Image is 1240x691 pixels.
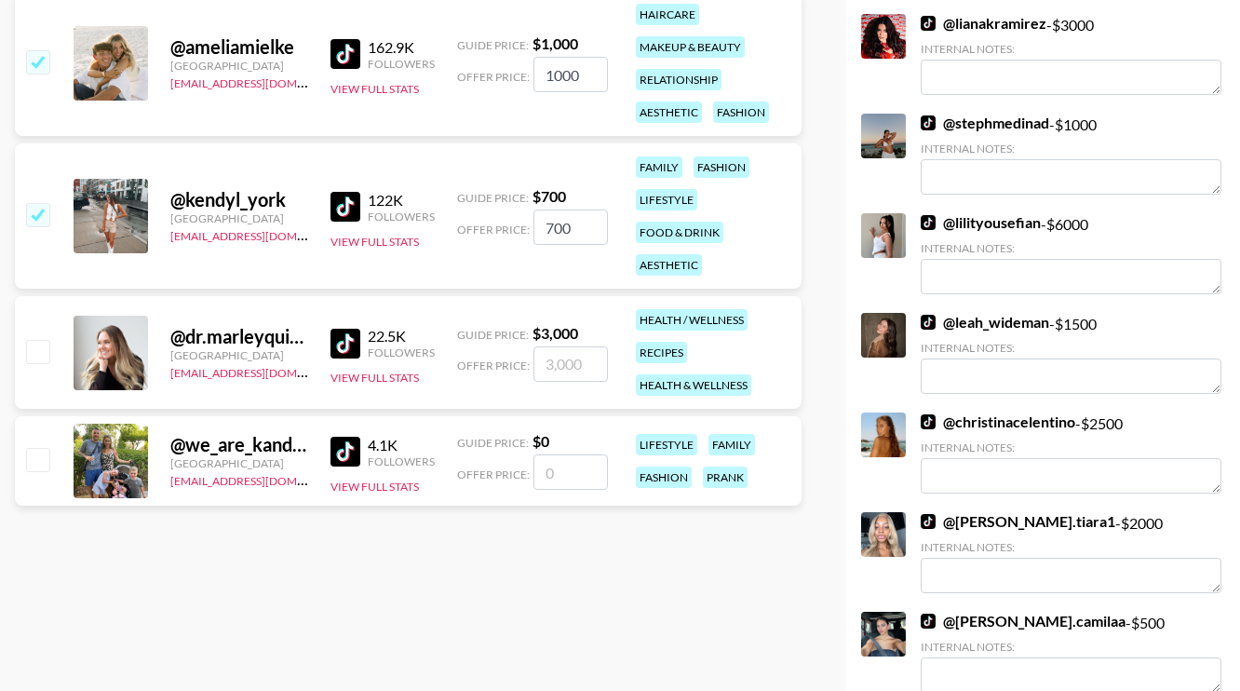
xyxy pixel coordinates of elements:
strong: $ 0 [532,432,549,450]
button: View Full Stats [330,480,419,494]
span: Guide Price: [457,191,529,205]
div: 4.1K [368,436,435,454]
span: Guide Price: [457,328,529,342]
input: 0 [533,454,608,490]
div: - $ 1000 [921,114,1221,195]
div: fashion [713,102,769,123]
span: Offer Price: [457,359,530,373]
div: Internal Notes: [921,440,1221,454]
div: aesthetic [636,254,702,276]
a: @[PERSON_NAME].camilaa [921,612,1125,630]
a: @christinacelentino [921,413,1075,431]
div: health & wellness [636,374,751,396]
div: family [636,156,682,178]
div: @ ameliamielke [170,35,308,59]
a: @[PERSON_NAME].tiara1 [921,512,1115,531]
div: recipes [636,342,687,363]
img: TikTok [921,315,936,330]
img: TikTok [330,437,360,467]
span: Offer Price: [457,467,530,481]
strong: $ 3,000 [532,324,578,342]
div: [GEOGRAPHIC_DATA] [170,211,308,225]
div: - $ 2000 [921,512,1221,593]
div: Internal Notes: [921,42,1221,56]
input: 700 [533,210,608,245]
button: View Full Stats [330,235,419,249]
div: relationship [636,69,721,90]
img: TikTok [921,414,936,429]
div: health / wellness [636,309,748,331]
a: @leah_wideman [921,313,1049,332]
img: TikTok [330,329,360,359]
a: [EMAIL_ADDRESS][DOMAIN_NAME] [170,225,357,243]
div: makeup & beauty [636,36,745,58]
div: Internal Notes: [921,142,1221,156]
div: - $ 6000 [921,213,1221,294]
span: Offer Price: [457,70,530,84]
span: Offer Price: [457,223,530,237]
div: aesthetic [636,102,702,123]
img: TikTok [921,614,936,629]
div: Internal Notes: [921,341,1221,355]
div: Followers [368,210,435,224]
div: food & drink [636,222,723,243]
div: @ dr.marleyquinn [170,325,308,348]
div: - $ 2500 [921,413,1221,494]
span: Guide Price: [457,38,529,52]
img: TikTok [330,39,360,69]
div: lifestyle [636,434,697,455]
div: 22.5K [368,327,435,345]
div: Followers [368,57,435,71]
input: 1,000 [533,57,608,92]
div: 122K [368,191,435,210]
div: family [708,434,755,455]
div: haircare [636,4,699,25]
img: TikTok [921,514,936,529]
span: Guide Price: [457,436,529,450]
a: [EMAIL_ADDRESS][DOMAIN_NAME] [170,73,357,90]
div: [GEOGRAPHIC_DATA] [170,59,308,73]
a: [EMAIL_ADDRESS][DOMAIN_NAME] [170,470,357,488]
div: @ we_are_kandels [170,433,308,456]
button: View Full Stats [330,371,419,385]
img: TikTok [921,215,936,230]
div: [GEOGRAPHIC_DATA] [170,348,308,362]
div: Followers [368,345,435,359]
img: TikTok [921,115,936,130]
div: @ kendyl_york [170,188,308,211]
a: @stephmedinad [921,114,1049,132]
div: fashion [636,467,692,488]
div: fashion [694,156,749,178]
a: @lianakramirez [921,14,1046,33]
div: - $ 3000 [921,14,1221,95]
img: TikTok [921,16,936,31]
div: prank [703,467,748,488]
div: - $ 1500 [921,313,1221,394]
div: lifestyle [636,189,697,210]
div: Internal Notes: [921,540,1221,554]
div: [GEOGRAPHIC_DATA] [170,456,308,470]
div: 162.9K [368,38,435,57]
strong: $ 700 [532,187,566,205]
a: @lilityousefian [921,213,1041,232]
img: TikTok [330,192,360,222]
button: View Full Stats [330,82,419,96]
a: [EMAIL_ADDRESS][DOMAIN_NAME] [170,362,357,380]
div: Internal Notes: [921,640,1221,654]
div: Internal Notes: [921,241,1221,255]
div: Followers [368,454,435,468]
input: 3,000 [533,346,608,382]
strong: $ 1,000 [532,34,578,52]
